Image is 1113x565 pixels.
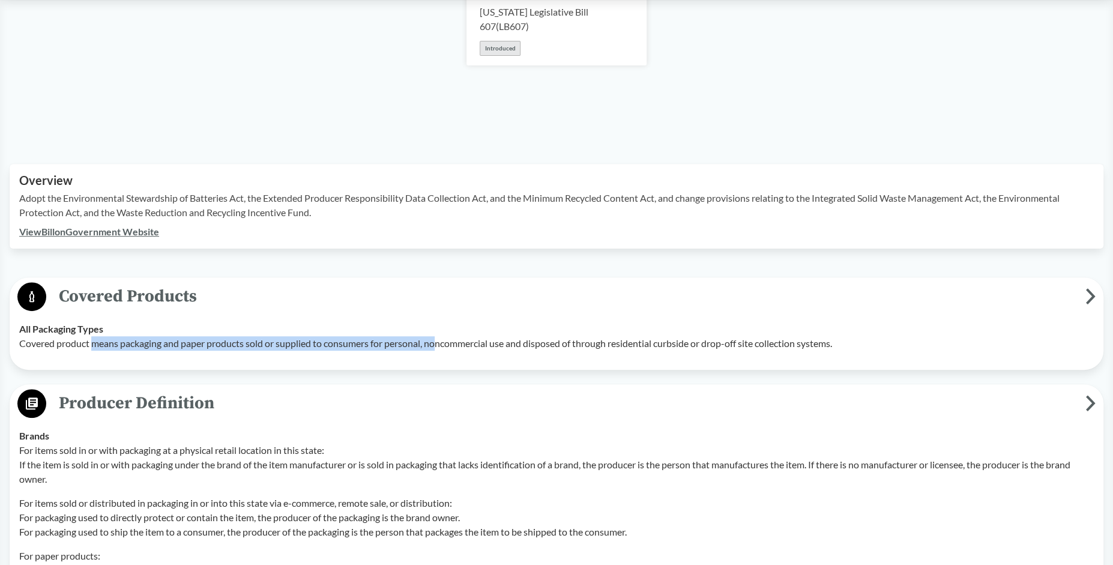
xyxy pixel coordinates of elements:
[480,41,520,56] div: Introduced
[19,443,1094,486] p: For items sold in or with packaging at a physical retail location in this state: If the item is s...
[46,390,1085,417] span: Producer Definition
[19,430,49,441] strong: Brands
[480,5,633,34] div: [US_STATE] Legislative Bill 607 ( LB607 )
[14,282,1099,312] button: Covered Products
[19,226,159,237] a: ViewBillonGovernment Website
[19,191,1094,220] p: Adopt the Environmental Stewardship of Batteries Act, the Extended Producer Responsibility Data C...
[14,388,1099,419] button: Producer Definition
[19,336,1094,351] p: Covered product means packaging and paper products sold or supplied to consumers for personal, no...
[19,323,103,334] strong: All Packaging Types
[46,283,1085,310] span: Covered Products
[19,174,1094,187] h2: Overview
[19,496,1094,539] p: For items sold or distributed in packaging in or into this state via e-commerce, remote sale, or ...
